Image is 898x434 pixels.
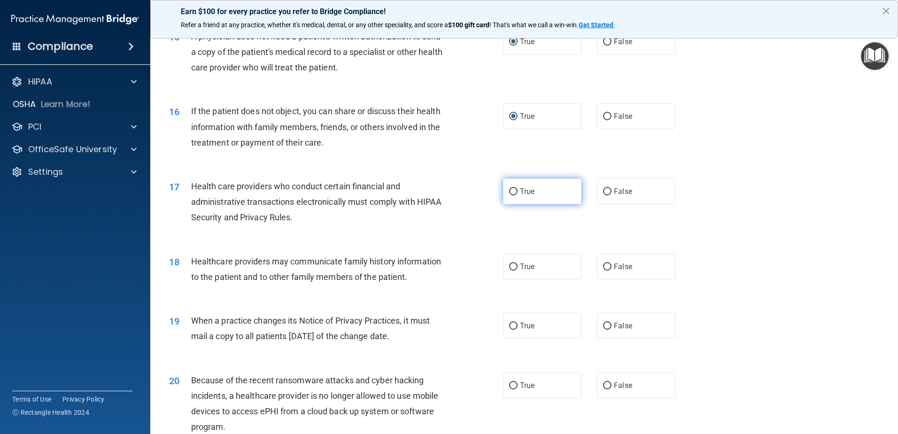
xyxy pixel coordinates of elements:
span: Because of the recent ransomware attacks and cyber hacking incidents, a healthcare provider is no... [191,375,439,432]
span: True [520,321,534,330]
span: 16 [169,106,179,117]
input: False [603,113,612,120]
input: False [603,188,612,195]
span: When a practice changes its Notice of Privacy Practices, it must mail a copy to all patients [DAT... [191,316,430,341]
span: 19 [169,316,179,327]
img: PMB logo [11,10,139,29]
p: Settings [28,166,63,178]
input: True [509,39,518,46]
a: Get Started [579,21,615,29]
a: Privacy Policy [62,395,105,404]
span: A physician does not need a patient's written authorization to send a copy of the patient's medic... [191,31,442,72]
span: True [520,37,534,46]
span: 17 [169,181,179,193]
input: True [509,323,518,330]
h4: Compliance [28,40,93,53]
p: OSHA [13,99,36,110]
span: True [520,187,534,196]
span: False [614,112,632,121]
p: HIPAA [28,76,52,87]
input: True [509,188,518,195]
span: False [614,321,632,330]
p: OfficeSafe University [28,144,117,155]
span: False [614,187,632,196]
span: True [520,262,534,271]
span: Health care providers who conduct certain financial and administrative transactions electronicall... [191,181,442,222]
span: 20 [169,375,179,387]
a: HIPAA [11,76,137,87]
a: Settings [11,166,137,178]
input: False [603,382,612,389]
span: True [520,381,534,390]
span: Ⓒ Rectangle Health 2024 [12,408,89,417]
span: Healthcare providers may communicate family history information to the patient and to other famil... [191,256,441,282]
span: False [614,37,632,46]
input: True [509,382,518,389]
span: 15 [169,31,179,43]
span: True [520,112,534,121]
button: Close [882,3,890,18]
a: Terms of Use [12,395,51,404]
input: False [603,323,612,330]
span: False [614,381,632,390]
input: False [603,39,612,46]
strong: $100 gift card [448,21,489,29]
span: False [614,262,632,271]
span: 18 [169,256,179,268]
p: PCI [28,121,41,132]
strong: Get Started [579,21,613,29]
span: ! That's what we call a win-win. [489,21,579,29]
span: Refer a friend at any practice, whether it's medical, dental, or any other speciality, and score a [181,21,448,29]
p: Learn More! [41,99,91,110]
input: False [603,263,612,271]
span: If the patient does not object, you can share or discuss their health information with family mem... [191,106,441,147]
p: Earn $100 for every practice you refer to Bridge Compliance! [181,7,867,16]
a: OfficeSafe University [11,144,137,155]
button: Open Resource Center [861,42,889,70]
a: PCI [11,121,137,132]
input: True [509,113,518,120]
input: True [509,263,518,271]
